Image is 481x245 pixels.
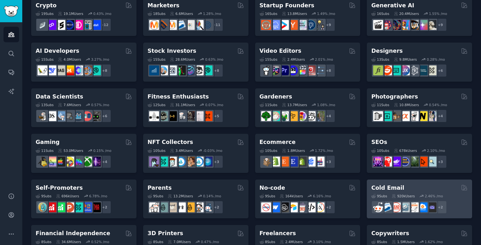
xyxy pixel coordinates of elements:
div: 164k Users [280,194,303,198]
img: GymMotivation [158,111,168,121]
img: NoCodeMovement [306,202,316,212]
h2: Crypto [36,2,57,10]
img: analog [373,111,383,121]
div: 8 Sub s [36,240,52,244]
img: nocode [261,202,271,212]
h2: Marketers [148,2,179,10]
img: postproduction [315,65,324,75]
img: seogrowth [391,157,401,167]
div: 15 Sub s [36,57,53,62]
div: 1.8M Users [282,148,305,153]
div: 2.4M Users [280,240,303,244]
div: 6.6M Users [170,11,193,16]
img: daddit [149,202,159,212]
div: 9.8M Users [394,57,417,62]
img: flowers [297,111,307,121]
img: dropship [261,157,271,167]
div: + 8 [322,64,335,77]
img: personaltraining [203,111,213,121]
img: GoogleSearchConsole [418,157,428,167]
div: + 8 [210,64,223,77]
h2: Startup Founders [260,2,314,10]
img: MachineLearning [38,111,47,121]
img: SEO_Digital_Marketing [373,157,383,167]
div: 10.8M Users [394,103,419,107]
img: Local_SEO [409,157,419,167]
img: EmailOutreach [427,202,436,212]
div: 9 Sub s [371,194,387,198]
img: GamerPals [64,157,74,167]
div: + 4 [322,109,335,123]
img: OpenseaMarket [194,157,204,167]
img: VideoEditors [288,65,298,75]
img: NFTExchange [149,157,159,167]
h2: 3D Printers [148,229,183,237]
div: 4.0M Users [58,57,81,62]
img: UI_Design [391,65,401,75]
img: learndesign [418,65,428,75]
h2: Generative AI [371,2,414,10]
img: OnlineMarketing [203,20,213,30]
img: canon [409,111,419,121]
div: 0.47 % /mo [201,240,219,244]
div: 10 Sub s [371,148,389,153]
img: shopify [270,157,280,167]
div: 2.01 % /mo [315,57,333,62]
img: finalcutpro [297,65,307,75]
div: 8 Sub s [260,240,275,244]
img: AnalogCommunity [391,111,401,121]
img: b2b_sales [409,202,419,212]
div: 1.72 % /mo [315,148,333,153]
h2: Photographers [371,93,418,101]
div: + 8 [98,64,111,77]
div: 1.08 % /mo [317,103,335,107]
img: nocodelowcode [297,202,307,212]
div: + 12 [98,18,111,31]
div: + 6 [434,64,447,77]
div: 15 Sub s [148,57,165,62]
img: Emailmarketing [176,20,186,30]
img: ecommerce_growth [315,157,324,167]
div: + 9 [434,18,447,31]
img: SonyAlpha [400,111,410,121]
img: NewParents [185,202,195,212]
img: OpenSeaNFT [176,157,186,167]
img: Etsy [279,157,289,167]
div: 0.52 % /mo [91,240,109,244]
div: 28.6M Users [170,57,195,62]
img: Entrepreneurship [306,20,316,30]
img: StocksAndTrading [185,65,195,75]
img: CryptoArt [185,157,195,167]
img: FluxAI [409,20,419,30]
div: 0.15 % /mo [93,148,111,153]
div: + 5 [210,109,223,123]
img: dividends [149,65,159,75]
img: reviewmyshopify [297,157,307,167]
div: 1.5M Users [392,240,415,244]
img: ProductHunters [64,202,74,212]
img: UrbanGardening [306,111,316,121]
div: 6.78 % /mo [89,194,107,198]
div: + 4 [434,109,447,123]
div: + 3 [434,155,447,168]
img: GummySearch logo [4,6,18,17]
img: indiehackers [297,20,307,30]
img: coldemail [400,202,410,212]
img: Nikon [418,111,428,121]
div: 31.1M Users [170,103,195,107]
div: + 2 [434,201,447,214]
div: 13 Sub s [371,57,389,62]
div: 9 Sub s [148,194,164,198]
img: DigitalItems [203,157,213,167]
img: AskMarketing [167,20,177,30]
div: 53.0M Users [58,148,83,153]
h2: Stock Investors [148,47,196,55]
img: Trading [176,65,186,75]
div: 34.6M Users [56,240,81,244]
div: 11 Sub s [36,148,53,153]
img: defiblockchain [73,20,83,30]
img: GardeningUK [288,111,298,121]
h2: Self-Promoters [36,184,83,192]
img: logodesign [382,65,392,75]
img: swingtrading [194,65,204,75]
